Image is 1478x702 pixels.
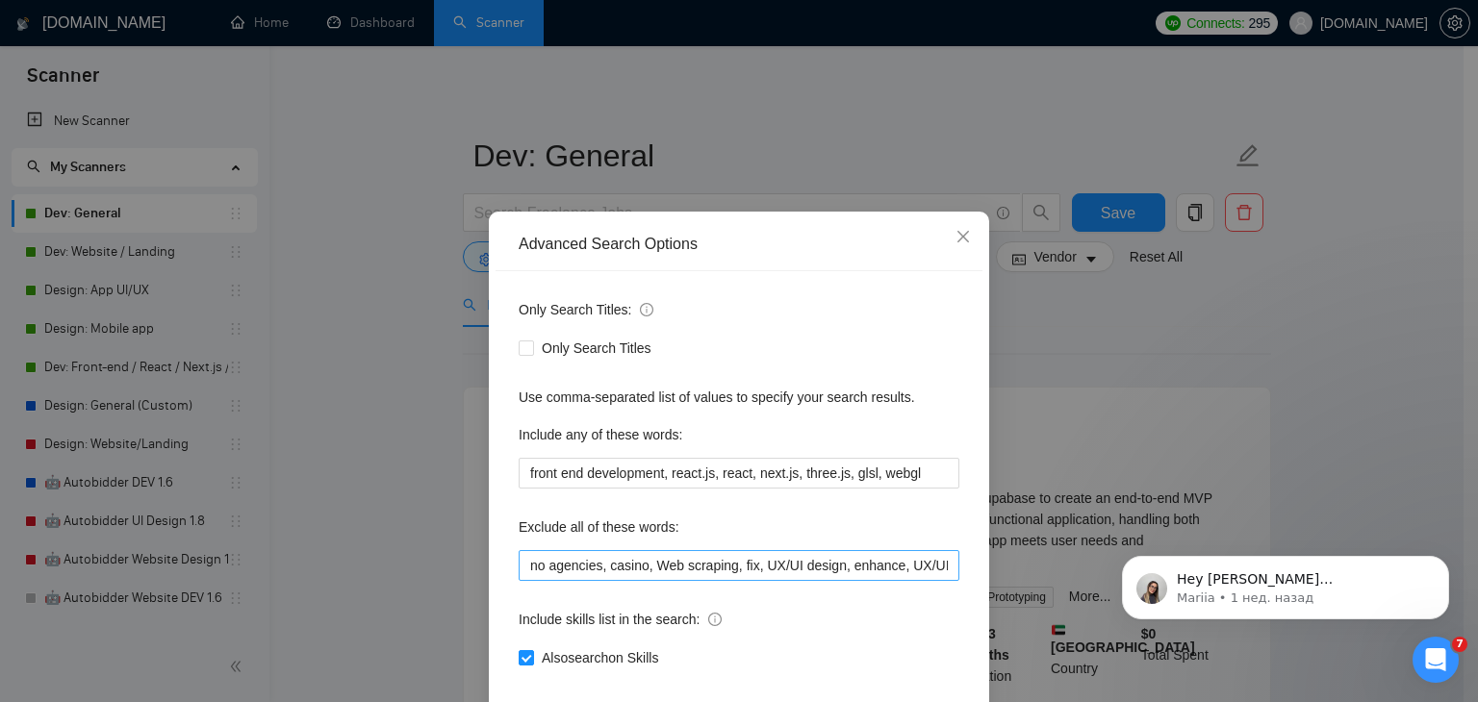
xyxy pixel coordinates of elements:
label: Include any of these words: [519,419,682,450]
label: Exclude all of these words: [519,512,679,542]
span: Also search on Skills [534,647,666,668]
span: close [956,229,971,244]
span: Only Search Titles: [519,299,653,320]
span: Include skills list in the search: [519,609,722,630]
div: Use comma-separated list of values to specify your search results. [519,387,959,408]
button: Close [937,212,989,263]
span: info-circle [640,303,653,316]
span: Only Search Titles [534,338,659,359]
span: info-circle [708,613,722,626]
iframe: Intercom notifications сообщение [1093,515,1478,650]
div: Advanced Search Options [519,234,959,255]
span: 7 [1452,637,1467,652]
iframe: Intercom live chat [1413,637,1459,683]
